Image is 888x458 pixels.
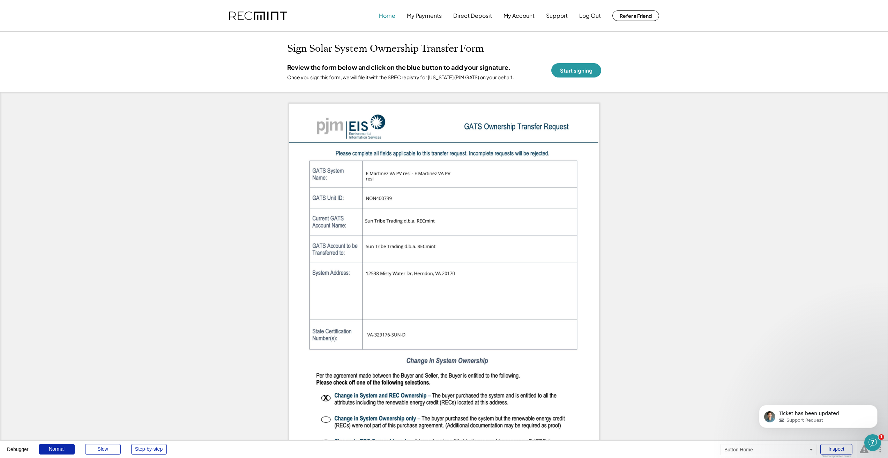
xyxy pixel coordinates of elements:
button: Refer a Friend [612,10,659,21]
button: Direct Deposit [453,9,492,23]
button: Start signing [551,63,601,77]
div: Normal [39,444,75,455]
span: 1 [879,434,884,440]
div: Show responsive boxes [820,455,852,458]
div: Button Home [721,444,816,455]
button: My Account [503,9,535,23]
div: Once you sign this form, we will file it with the SREC registry for [US_STATE] (PJM GATS) on your... [287,74,514,81]
div: Review the form below and click on the blue button to add your signature. [287,63,511,71]
div: Debugger [7,441,29,452]
button: Home [379,9,395,23]
button: My Payments [407,9,442,23]
img: recmint-logotype%403x.png [229,12,287,20]
div: Inspect [820,444,852,455]
div: Slow [85,444,121,455]
button: Support [546,9,568,23]
button: Log Out [579,9,601,23]
div: Step-by-step [131,444,167,455]
iframe: Intercom live chat [864,434,881,451]
iframe: Intercom notifications message [748,390,888,439]
h2: Sign Solar System Ownership Transfer Form [287,43,484,55]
